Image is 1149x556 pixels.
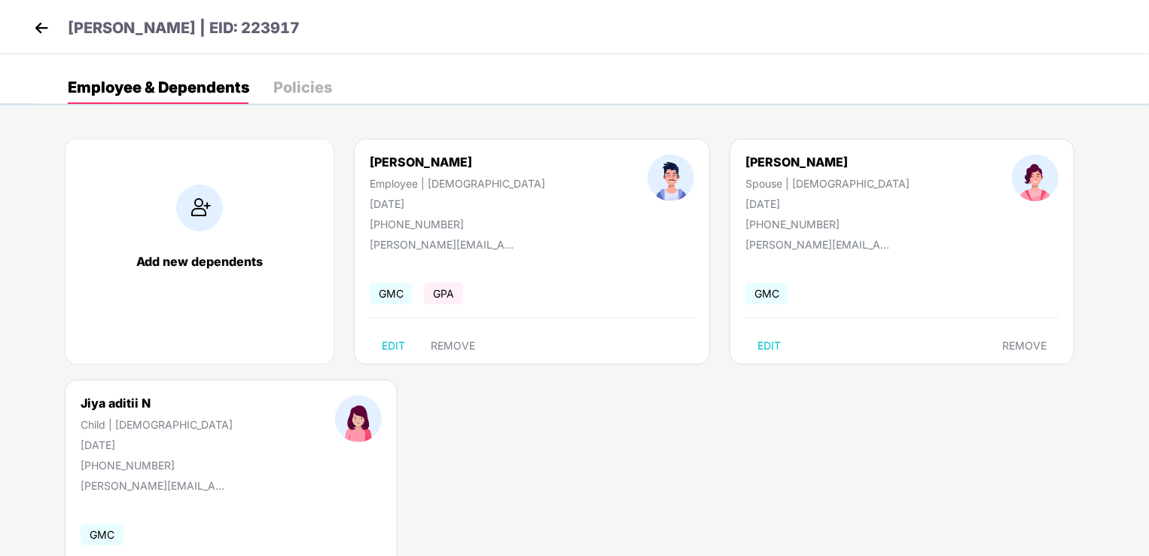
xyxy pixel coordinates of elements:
div: [PERSON_NAME] [745,154,910,170]
div: [PERSON_NAME][EMAIL_ADDRESS][DOMAIN_NAME] [81,479,231,492]
span: GMC [745,283,788,304]
div: [PERSON_NAME][EMAIL_ADDRESS][DOMAIN_NAME] [745,238,896,251]
img: profileImage [648,154,694,201]
span: REMOVE [1002,340,1047,352]
div: Policies [273,80,332,95]
img: profileImage [335,396,382,442]
div: Employee | [DEMOGRAPHIC_DATA] [370,177,545,190]
img: profileImage [1012,154,1059,201]
span: GPA [424,283,463,304]
button: EDIT [370,334,417,358]
button: REMOVE [990,334,1059,358]
img: addIcon [176,185,223,231]
div: [PHONE_NUMBER] [81,459,233,472]
div: Spouse | [DEMOGRAPHIC_DATA] [745,177,910,190]
div: Child | [DEMOGRAPHIC_DATA] [81,418,233,431]
div: [PERSON_NAME] [370,154,545,170]
span: GMC [370,283,413,304]
div: [PHONE_NUMBER] [745,218,910,231]
button: EDIT [745,334,793,358]
div: Jiya aditii N [81,396,233,411]
div: [DATE] [81,438,233,451]
div: [DATE] [370,197,545,210]
div: [DATE] [745,197,910,210]
button: REMOVE [419,334,487,358]
p: [PERSON_NAME] | EID: 223917 [68,17,300,40]
img: back [30,17,53,39]
div: Employee & Dependents [68,80,249,95]
div: [PHONE_NUMBER] [370,218,545,231]
span: EDIT [382,340,405,352]
span: GMC [81,524,123,545]
span: REMOVE [431,340,475,352]
div: Add new dependents [81,254,318,269]
span: EDIT [757,340,781,352]
div: [PERSON_NAME][EMAIL_ADDRESS][DOMAIN_NAME] [370,238,520,251]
